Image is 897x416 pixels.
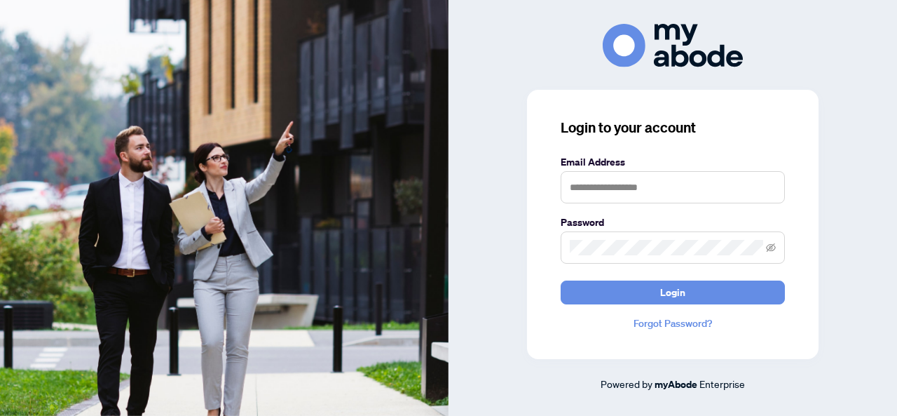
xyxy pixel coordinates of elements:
button: Login [561,281,785,304]
a: myAbode [655,377,697,392]
span: eye-invisible [766,243,776,253]
span: Enterprise [699,377,745,390]
label: Password [561,215,785,230]
h3: Login to your account [561,118,785,137]
span: Login [660,281,685,304]
a: Forgot Password? [561,316,785,331]
img: ma-logo [603,24,743,67]
label: Email Address [561,154,785,170]
span: Powered by [601,377,652,390]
